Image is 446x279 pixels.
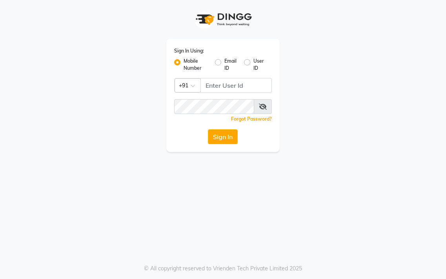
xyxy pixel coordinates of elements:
[200,78,272,93] input: Username
[208,129,238,144] button: Sign In
[253,58,266,72] label: User ID
[174,47,204,54] label: Sign In Using:
[191,8,254,31] img: logo1.svg
[224,58,238,72] label: Email ID
[174,99,255,114] input: Username
[184,58,209,72] label: Mobile Number
[231,116,272,122] a: Forgot Password?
